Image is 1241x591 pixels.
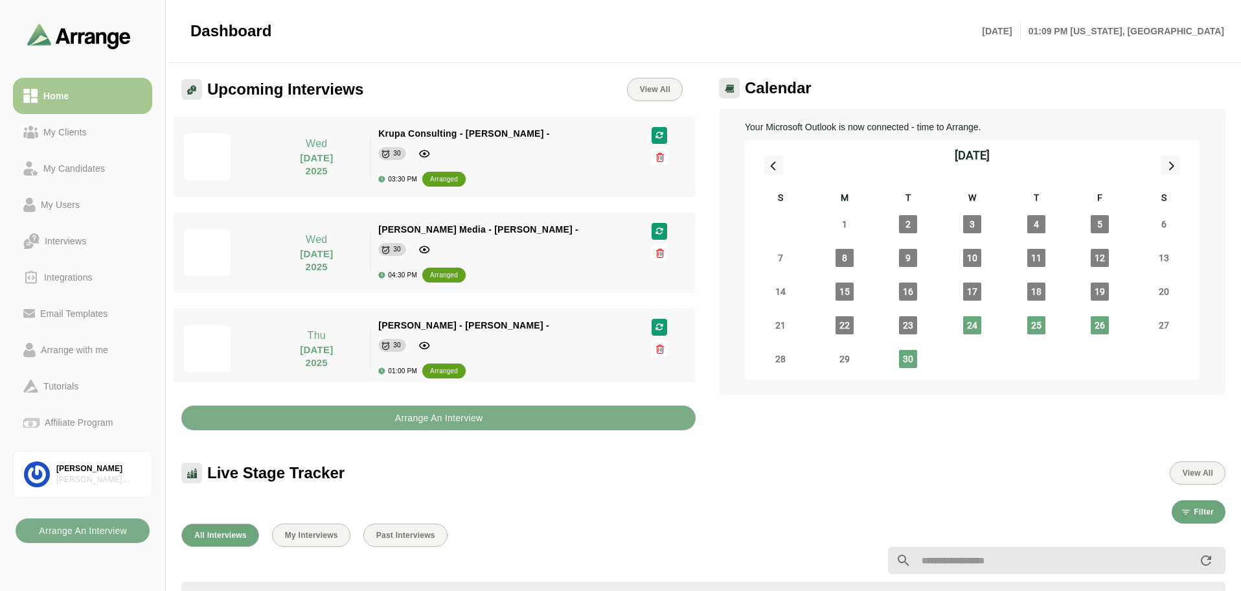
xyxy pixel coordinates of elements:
a: Tutorials [13,368,152,404]
button: Filter [1172,500,1225,524]
span: Sunday, September 28, 2025 [771,350,790,368]
div: S [749,191,813,207]
div: 30 [393,339,401,352]
div: Email Templates [35,306,113,321]
span: Saturday, September 6, 2025 [1155,215,1173,233]
span: Wednesday, September 3, 2025 [963,215,981,233]
p: Your Microsoft Outlook is now connected - time to Arrange. [745,119,1200,135]
div: 03:30 PM [378,176,417,183]
p: [DATE] 2025 [271,343,362,369]
span: Tuesday, September 9, 2025 [899,249,917,267]
span: Past Interviews [376,531,435,540]
span: Thursday, September 18, 2025 [1027,283,1045,301]
span: Monday, September 29, 2025 [836,350,854,368]
span: Monday, September 8, 2025 [836,249,854,267]
span: Sunday, September 14, 2025 [771,283,790,301]
p: 01:09 PM [US_STATE], [GEOGRAPHIC_DATA] [1021,23,1224,39]
div: [PERSON_NAME] Associates [56,474,141,485]
a: My Candidates [13,150,152,187]
div: W [940,191,1005,207]
a: Home [13,78,152,114]
div: T [1004,191,1068,207]
button: Arrange An Interview [181,406,696,430]
div: S [1132,191,1196,207]
span: Saturday, September 13, 2025 [1155,249,1173,267]
span: Filter [1193,507,1214,516]
div: M [813,191,877,207]
button: My Interviews [272,524,350,547]
span: My Interviews [284,531,338,540]
span: Monday, September 15, 2025 [836,283,854,301]
p: Thu [271,328,362,343]
span: Friday, September 26, 2025 [1091,316,1109,334]
span: View All [1182,469,1213,478]
b: Arrange An Interview [394,406,483,430]
div: Integrations [39,270,98,285]
a: Interviews [13,223,152,259]
div: 30 [393,147,401,160]
a: My Clients [13,114,152,150]
b: Arrange An Interview [38,518,127,543]
span: Sunday, September 7, 2025 [771,249,790,267]
div: 01:00 PM [378,367,417,375]
button: Past Interviews [363,524,448,547]
div: F [1068,191,1132,207]
a: View All [627,78,683,101]
div: [PERSON_NAME] [56,463,141,474]
div: arranged [430,365,458,378]
div: Home [38,88,74,104]
p: [DATE] [982,23,1020,39]
div: 30 [393,243,401,256]
div: 04:30 PM [378,272,417,279]
span: [PERSON_NAME] - [PERSON_NAME] - [378,320,549,330]
span: Friday, September 19, 2025 [1091,283,1109,301]
img: arrangeai-name-small-logo.4d2b8aee.svg [27,23,131,49]
p: [DATE] 2025 [271,152,362,178]
span: Tuesday, September 23, 2025 [899,316,917,334]
span: Saturday, September 20, 2025 [1155,283,1173,301]
span: Friday, September 5, 2025 [1091,215,1109,233]
span: Tuesday, September 30, 2025 [899,350,917,368]
span: Friday, September 12, 2025 [1091,249,1109,267]
div: My Clients [38,124,92,140]
span: Tuesday, September 16, 2025 [899,283,917,301]
div: arranged [430,173,458,186]
p: [DATE] 2025 [271,248,362,273]
div: Interviews [40,233,91,249]
span: Live Stage Tracker [207,463,345,483]
span: Monday, September 22, 2025 [836,316,854,334]
span: Wednesday, September 17, 2025 [963,283,981,301]
div: arranged [430,269,458,282]
div: Tutorials [38,378,84,394]
div: My Candidates [38,161,110,176]
a: My Users [13,187,152,223]
a: Integrations [13,259,152,295]
span: Upcoming Interviews [207,80,363,99]
a: Email Templates [13,295,152,332]
div: My Users [36,197,85,213]
button: View All [1170,461,1225,485]
a: Arrange with me [13,332,152,368]
div: Affiliate Program [40,415,118,430]
a: Affiliate Program [13,404,152,441]
span: [PERSON_NAME] Media - [PERSON_NAME] - [378,224,578,235]
span: Wednesday, September 24, 2025 [963,316,981,334]
span: Calendar [745,78,812,98]
span: Wednesday, September 10, 2025 [963,249,981,267]
div: Arrange with me [36,342,113,358]
button: Arrange An Interview [16,518,150,543]
p: Wed [271,232,362,248]
span: Thursday, September 25, 2025 [1027,316,1045,334]
span: Sunday, September 21, 2025 [771,316,790,334]
span: Thursday, September 11, 2025 [1027,249,1045,267]
a: [PERSON_NAME][PERSON_NAME] Associates [13,451,152,498]
i: appended action [1198,553,1214,568]
span: Thursday, September 4, 2025 [1027,215,1045,233]
span: Tuesday, September 2, 2025 [899,215,917,233]
span: Krupa Consulting - [PERSON_NAME] - [378,128,549,139]
span: View All [639,85,670,94]
div: T [876,191,940,207]
p: Wed [271,136,362,152]
span: Dashboard [190,21,271,41]
div: [DATE] [955,146,990,165]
